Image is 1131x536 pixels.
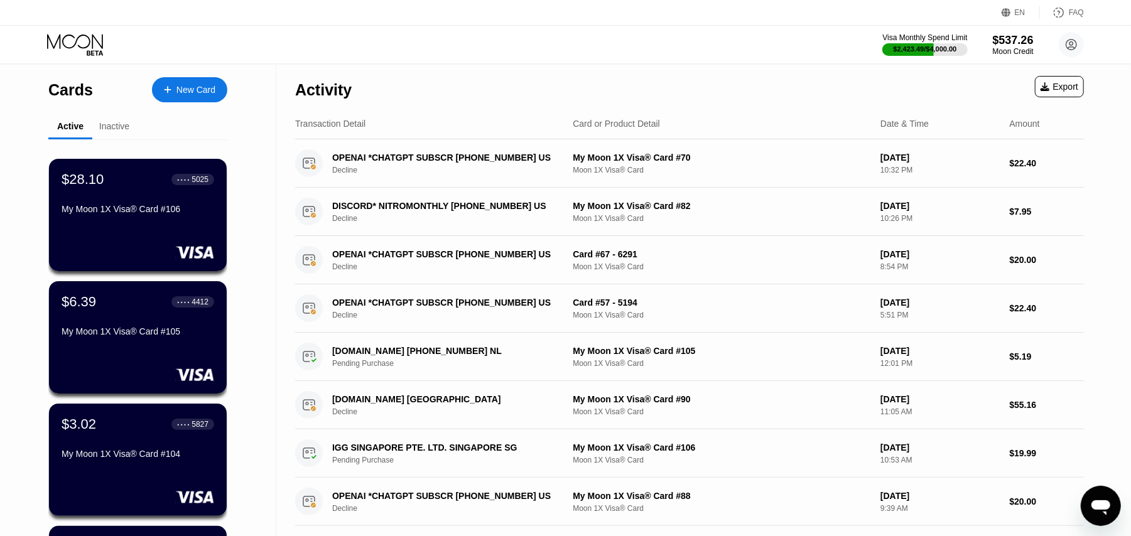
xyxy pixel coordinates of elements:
[993,34,1034,47] div: $537.26
[49,404,227,516] div: $3.02● ● ● ●5827My Moon 1X Visa® Card #104
[332,249,556,259] div: OPENAI *CHATGPT SUBSCR [PHONE_NUMBER] US
[573,442,870,453] div: My Moon 1X Visa® Card #106
[62,416,96,432] div: $3.02
[882,33,967,42] div: Visa Monthly Spend Limit
[880,407,999,416] div: 11:05 AM
[99,121,129,131] div: Inactive
[880,249,999,259] div: [DATE]
[880,346,999,356] div: [DATE]
[62,171,104,188] div: $28.10
[880,311,999,319] div: 5:51 PM
[573,359,870,368] div: Moon 1X Visa® Card
[332,153,556,163] div: OPENAI *CHATGPT SUBSCR [PHONE_NUMBER] US
[993,34,1034,56] div: $537.26Moon Credit
[573,153,870,163] div: My Moon 1X Visa® Card #70
[1010,448,1084,458] div: $19.99
[295,139,1084,188] div: OPENAI *CHATGPT SUBSCR [PHONE_NUMBER] USDeclineMy Moon 1X Visa® Card #70Moon 1X Visa® Card[DATE]1...
[573,346,870,356] div: My Moon 1X Visa® Card #105
[295,478,1084,526] div: OPENAI *CHATGPT SUBSCR [PHONE_NUMBER] USDeclineMy Moon 1X Visa® Card #88Moon 1X Visa® Card[DATE]9...
[295,284,1084,333] div: OPENAI *CHATGPT SUBSCR [PHONE_NUMBER] USDeclineCard #57 - 5194Moon 1X Visa® Card[DATE]5:51 PM$22.40
[880,359,999,368] div: 12:01 PM
[573,491,870,501] div: My Moon 1X Visa® Card #88
[332,456,573,464] div: Pending Purchase
[882,33,967,56] div: Visa Monthly Spend Limit$2,423.49/$4,000.00
[57,121,84,131] div: Active
[573,214,870,223] div: Moon 1X Visa® Card
[332,214,573,223] div: Decline
[573,166,870,174] div: Moon 1X Visa® Card
[62,204,214,214] div: My Moon 1X Visa® Card #106
[1010,255,1084,265] div: $20.00
[332,491,556,501] div: OPENAI *CHATGPT SUBSCR [PHONE_NUMBER] US
[177,300,190,304] div: ● ● ● ●
[192,175,208,184] div: 5025
[332,504,573,513] div: Decline
[573,262,870,271] div: Moon 1X Visa® Card
[880,214,999,223] div: 10:26 PM
[332,346,556,356] div: [DOMAIN_NAME] [PHONE_NUMBER] NL
[880,201,999,211] div: [DATE]
[1010,496,1084,507] div: $20.00
[573,201,870,211] div: My Moon 1X Visa® Card #82
[1010,158,1084,168] div: $22.40
[1081,486,1121,526] iframe: Button to launch messaging window
[880,166,999,174] div: 10:32 PM
[1002,6,1040,19] div: EN
[880,153,999,163] div: [DATE]
[1010,400,1084,410] div: $55.16
[62,294,96,310] div: $6.39
[1015,8,1025,17] div: EN
[332,394,556,404] div: [DOMAIN_NAME] [GEOGRAPHIC_DATA]
[880,491,999,501] div: [DATE]
[573,311,870,319] div: Moon 1X Visa® Card
[62,326,214,336] div: My Moon 1X Visa® Card #105
[880,119,929,129] div: Date & Time
[62,449,214,459] div: My Moon 1X Visa® Card #104
[295,188,1084,236] div: DISCORD* NITROMONTHLY [PHONE_NUMBER] USDeclineMy Moon 1X Visa® Card #82Moon 1X Visa® Card[DATE]10...
[332,262,573,271] div: Decline
[295,81,352,99] div: Activity
[880,297,999,308] div: [DATE]
[573,394,870,404] div: My Moon 1X Visa® Card #90
[332,442,556,453] div: IGG SINGAPORE PTE. LTD. SINGAPORE SG
[1069,8,1084,17] div: FAQ
[1010,303,1084,313] div: $22.40
[332,297,556,308] div: OPENAI *CHATGPT SUBSCR [PHONE_NUMBER] US
[295,119,365,129] div: Transaction Detail
[1040,6,1084,19] div: FAQ
[48,81,93,99] div: Cards
[295,381,1084,429] div: [DOMAIN_NAME] [GEOGRAPHIC_DATA]DeclineMy Moon 1X Visa® Card #90Moon 1X Visa® Card[DATE]11:05 AM$5...
[176,85,215,95] div: New Card
[49,281,227,394] div: $6.39● ● ● ●4412My Moon 1X Visa® Card #105
[332,166,573,174] div: Decline
[880,442,999,453] div: [DATE]
[573,456,870,464] div: Moon 1X Visa® Card
[573,407,870,416] div: Moon 1X Visa® Card
[332,359,573,368] div: Pending Purchase
[880,504,999,513] div: 9:39 AM
[573,504,870,513] div: Moon 1X Visa® Card
[177,422,190,426] div: ● ● ● ●
[1010,351,1084,362] div: $5.19
[152,77,227,102] div: New Card
[1010,206,1084,217] div: $7.95
[332,311,573,319] div: Decline
[573,119,660,129] div: Card or Product Detail
[192,297,208,306] div: 4412
[332,407,573,416] div: Decline
[880,262,999,271] div: 8:54 PM
[192,420,208,429] div: 5827
[295,333,1084,381] div: [DOMAIN_NAME] [PHONE_NUMBER] NLPending PurchaseMy Moon 1X Visa® Card #105Moon 1X Visa® Card[DATE]...
[880,394,999,404] div: [DATE]
[1010,119,1040,129] div: Amount
[295,429,1084,478] div: IGG SINGAPORE PTE. LTD. SINGAPORE SGPending PurchaseMy Moon 1X Visa® Card #106Moon 1X Visa® Card[...
[573,249,870,259] div: Card #67 - 6291
[1035,76,1084,97] div: Export
[332,201,556,211] div: DISCORD* NITROMONTHLY [PHONE_NUMBER] US
[295,236,1084,284] div: OPENAI *CHATGPT SUBSCR [PHONE_NUMBER] USDeclineCard #67 - 6291Moon 1X Visa® Card[DATE]8:54 PM$20.00
[993,47,1034,56] div: Moon Credit
[573,297,870,308] div: Card #57 - 5194
[880,456,999,464] div: 10:53 AM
